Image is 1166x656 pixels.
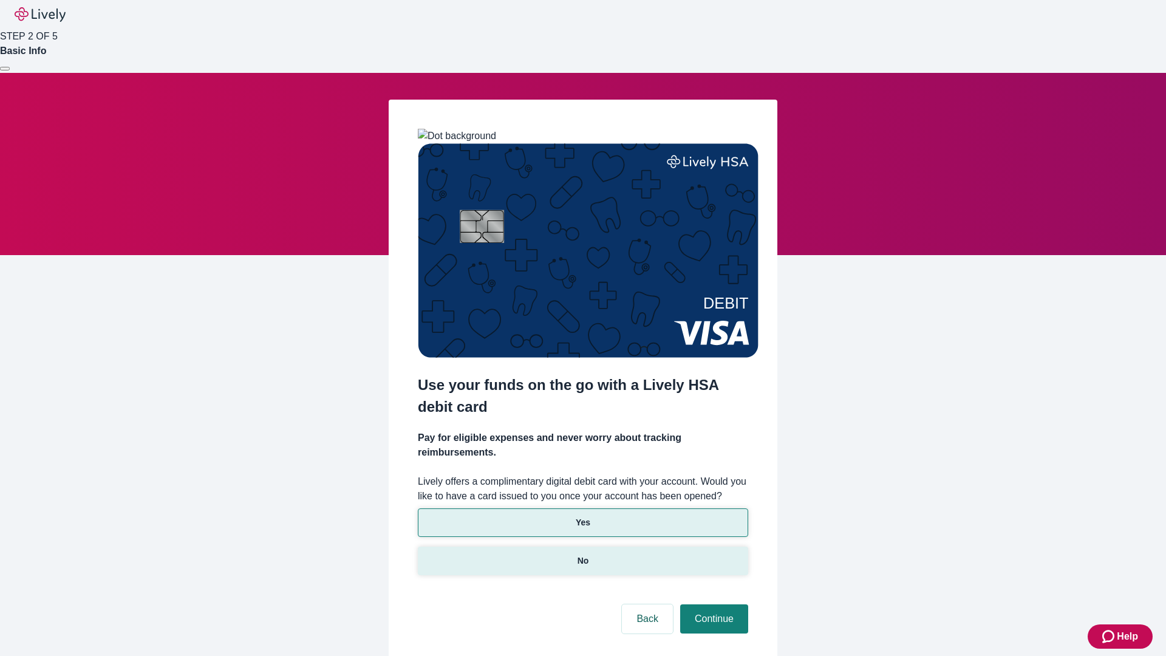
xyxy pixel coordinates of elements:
[418,143,759,358] img: Debit card
[15,7,66,22] img: Lively
[418,474,748,504] label: Lively offers a complimentary digital debit card with your account. Would you like to have a card...
[418,431,748,460] h4: Pay for eligible expenses and never worry about tracking reimbursements.
[1117,629,1138,644] span: Help
[418,508,748,537] button: Yes
[680,604,748,634] button: Continue
[418,547,748,575] button: No
[418,129,496,143] img: Dot background
[1088,624,1153,649] button: Zendesk support iconHelp
[622,604,673,634] button: Back
[1102,629,1117,644] svg: Zendesk support icon
[418,374,748,418] h2: Use your funds on the go with a Lively HSA debit card
[578,555,589,567] p: No
[576,516,590,529] p: Yes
